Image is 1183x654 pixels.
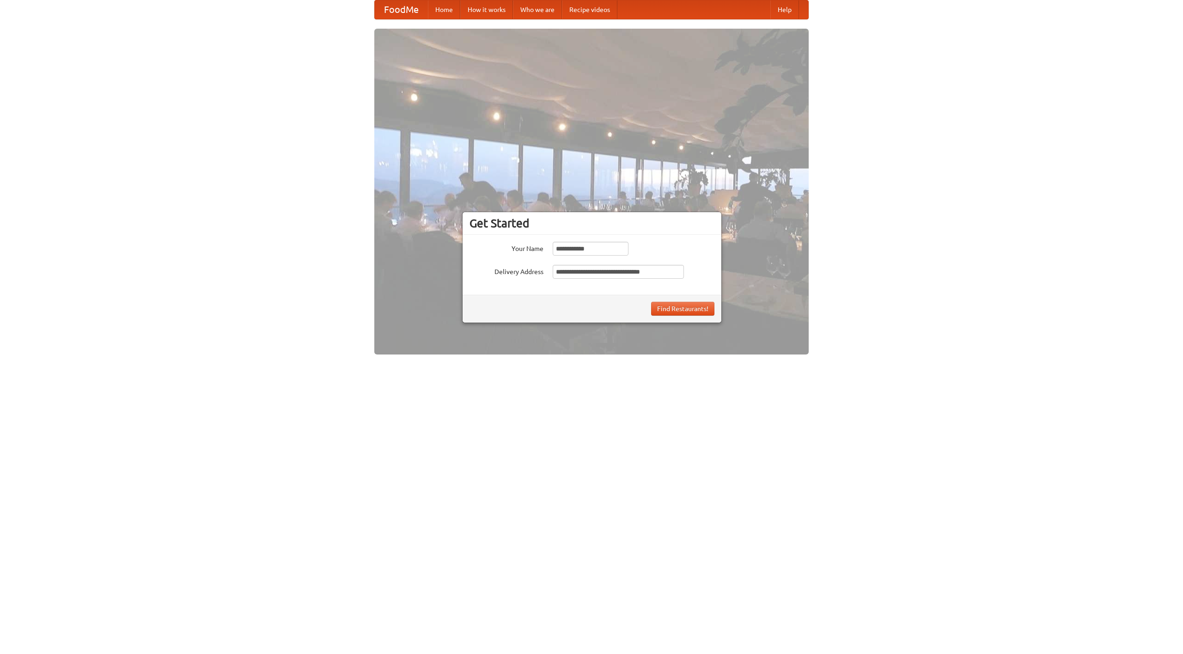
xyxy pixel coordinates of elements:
a: Recipe videos [562,0,617,19]
a: Who we are [513,0,562,19]
a: How it works [460,0,513,19]
h3: Get Started [470,216,714,230]
button: Find Restaurants! [651,302,714,316]
label: Your Name [470,242,543,253]
label: Delivery Address [470,265,543,276]
a: FoodMe [375,0,428,19]
a: Help [770,0,799,19]
a: Home [428,0,460,19]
